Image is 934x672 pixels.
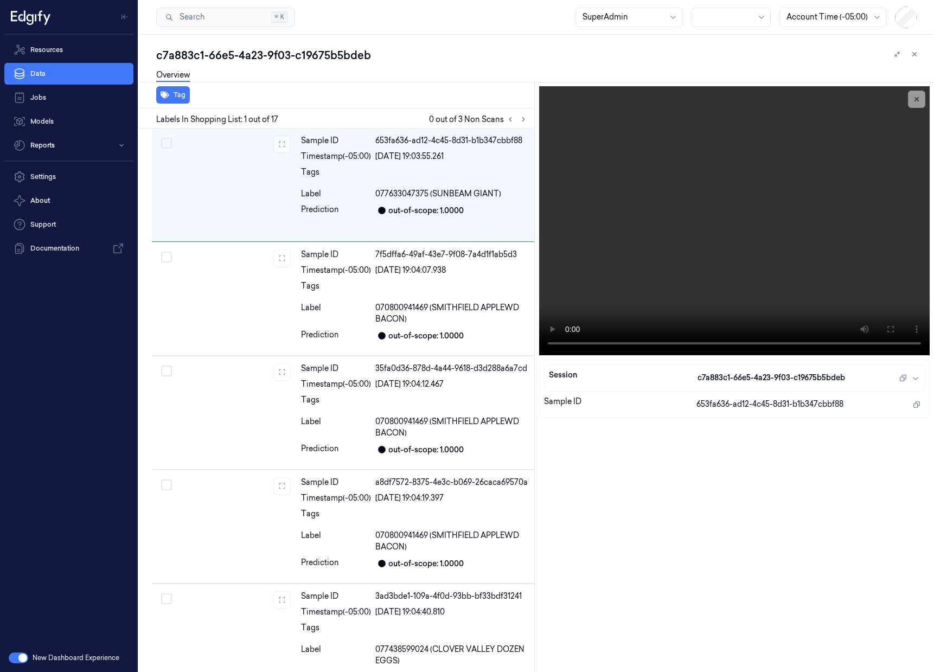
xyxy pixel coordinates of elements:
div: c7a883c1-66e5-4a23-9f03-c19675b5bdeb [156,48,925,63]
a: Overview [156,69,190,82]
div: 070800941469 (SMITHFIELD APPLEWD BACON) [375,302,530,325]
div: Sample ID [301,249,371,260]
div: Prediction [301,329,371,342]
a: Resources [4,39,133,61]
div: [DATE] 19:04:07.938 [375,265,530,276]
div: 7f5dffa6-49af-43e7-9f08-7a4d1f1ab5d3 [375,249,530,260]
div: Label [301,188,371,200]
div: Label [301,644,371,667]
div: out-of-scope: 1.0000 [388,444,464,456]
div: Sample ID [301,477,371,488]
div: a8df7572-8375-4e3c-b069-26caca69570a [375,477,530,488]
button: Select row [161,593,172,604]
div: 3ad3bde1-109a-4f0d-93bb-bf33bdf31241 [375,591,530,602]
div: 653fa636-ad12-4c45-8d31-b1b347cbbf88 [375,135,530,146]
span: Labels In Shopping List: 1 out of 17 [156,114,278,125]
div: Sample ID [301,591,371,602]
div: Session [549,369,698,387]
div: Prediction [301,204,371,217]
a: Models [4,111,133,132]
button: Search⌘K [156,8,295,27]
a: Settings [4,166,133,188]
div: Sample ID [301,363,371,374]
div: Label [301,302,371,325]
div: 070800941469 (SMITHFIELD APPLEWD BACON) [375,530,530,553]
div: Label [301,416,371,439]
div: 35fa0d36-878d-4a44-9618-d3d288a6a7cd [375,363,530,374]
div: Timestamp (-05:00) [301,265,371,276]
button: Toggle Navigation [116,8,133,25]
a: Jobs [4,87,133,108]
div: 077438599024 (CLOVER VALLEY DOZEN EGGS) [375,644,530,667]
button: Select row [161,479,172,490]
span: 0 out of 3 Non Scans [429,113,530,126]
div: Timestamp (-05:00) [301,151,371,162]
div: [DATE] 19:04:40.810 [375,606,530,618]
div: out-of-scope: 1.0000 [388,205,464,216]
button: Select row [161,138,172,149]
div: Prediction [301,443,371,456]
a: Support [4,214,133,235]
a: Data [4,63,133,85]
div: Sample ID [301,135,371,146]
div: Tags [301,622,371,639]
div: [DATE] 19:04:19.397 [375,492,530,504]
div: out-of-scope: 1.0000 [388,330,464,342]
div: Tags [301,394,371,412]
div: Tags [301,167,371,184]
button: Tag [156,86,190,104]
div: Timestamp (-05:00) [301,492,371,504]
span: Search [175,11,204,23]
button: Select row [161,366,172,376]
button: Select row [161,252,172,263]
div: Timestamp (-05:00) [301,379,371,390]
div: [DATE] 19:03:55.261 [375,151,530,162]
span: 653fa636-ad12-4c45-8d31-b1b347cbbf88 [696,399,843,410]
div: Label [301,530,371,553]
div: Timestamp (-05:00) [301,606,371,618]
div: 070800941469 (SMITHFIELD APPLEWD BACON) [375,416,530,439]
button: Reports [4,135,133,156]
div: Prediction [301,557,371,570]
div: 077633047375 (SUNBEAM GIANT) [375,188,530,200]
div: Sample ID [544,396,696,413]
a: Documentation [4,238,133,259]
button: Sessionc7a883c1-66e5-4a23-9f03-c19675b5bdeb [545,365,924,391]
div: Tags [301,508,371,526]
span: c7a883c1-66e5-4a23-9f03-c19675b5bdeb [698,372,845,383]
div: [DATE] 19:04:12.467 [375,379,530,390]
button: About [4,190,133,212]
div: Tags [301,280,371,298]
div: out-of-scope: 1.0000 [388,558,464,569]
